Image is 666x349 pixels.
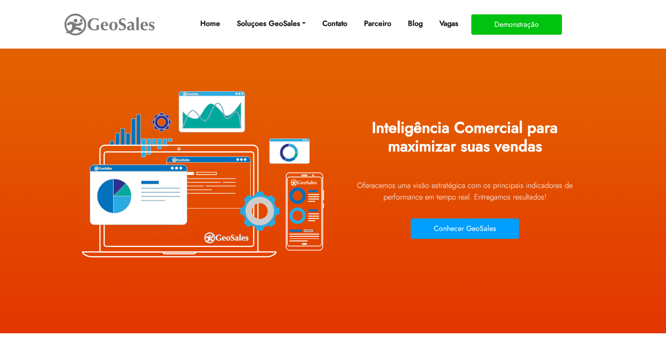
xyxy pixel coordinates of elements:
[63,12,156,37] img: GeoSales
[76,69,326,278] img: Plataforma GeoSales
[471,14,562,35] button: Demonstração
[233,14,309,33] a: Soluçoes GeoSales
[411,218,519,239] button: Conhecer GeoSales
[197,14,224,33] a: Home
[319,14,351,33] a: Contato
[360,14,395,33] a: Parceiro
[404,14,426,33] a: Blog
[340,180,590,203] p: Oferecemos uma visão estratégica com os principais indicadores de performance em tempo real. Ent...
[340,112,590,169] h1: Inteligência Comercial para maximizar suas vendas
[436,14,462,33] a: Vagas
